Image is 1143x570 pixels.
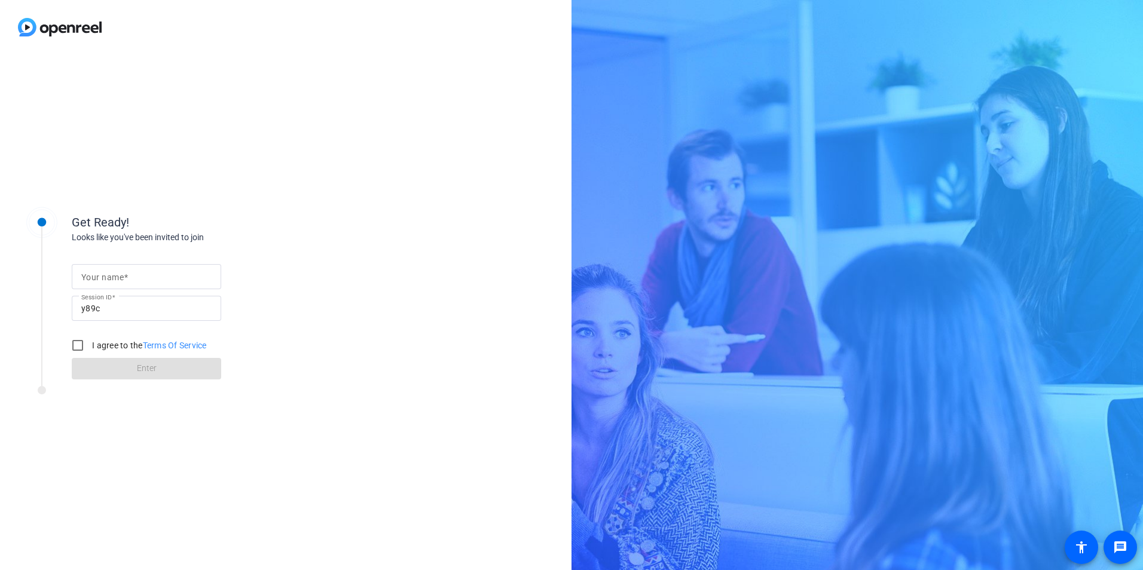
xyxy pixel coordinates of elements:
[72,231,311,244] div: Looks like you've been invited to join
[81,272,124,282] mat-label: Your name
[1074,540,1089,554] mat-icon: accessibility
[81,293,112,301] mat-label: Session ID
[90,339,207,351] label: I agree to the
[72,213,311,231] div: Get Ready!
[1113,540,1127,554] mat-icon: message
[143,341,207,350] a: Terms Of Service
